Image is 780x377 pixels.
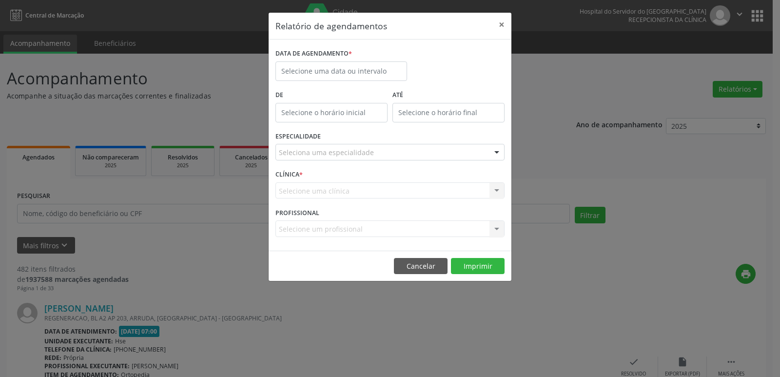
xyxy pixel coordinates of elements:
button: Close [492,13,511,37]
label: DATA DE AGENDAMENTO [275,46,352,61]
label: De [275,88,388,103]
label: ATÉ [392,88,505,103]
label: PROFISSIONAL [275,205,319,220]
label: CLÍNICA [275,167,303,182]
h5: Relatório de agendamentos [275,20,387,32]
button: Imprimir [451,258,505,275]
button: Cancelar [394,258,448,275]
input: Selecione uma data ou intervalo [275,61,407,81]
span: Seleciona uma especialidade [279,147,374,158]
label: ESPECIALIDADE [275,129,321,144]
input: Selecione o horário inicial [275,103,388,122]
input: Selecione o horário final [392,103,505,122]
